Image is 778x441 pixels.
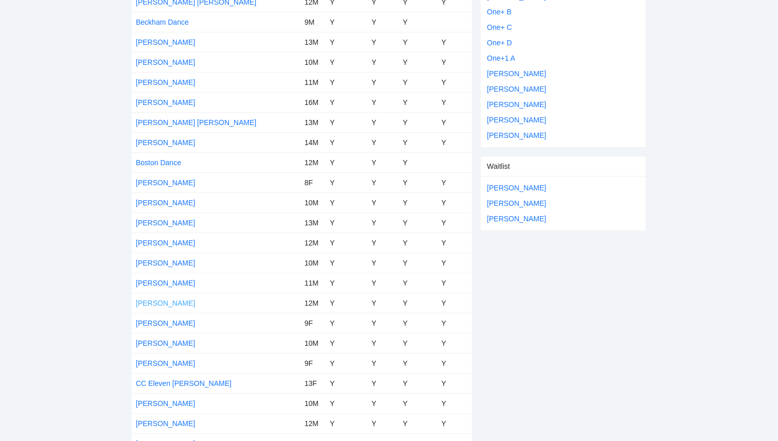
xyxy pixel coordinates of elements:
td: Y [437,52,472,72]
a: [PERSON_NAME] [487,116,546,124]
td: Y [326,52,367,72]
td: Y [367,172,399,192]
td: Y [326,152,367,172]
td: Y [399,112,437,132]
td: Y [437,373,472,393]
td: Y [437,92,472,112]
td: Y [437,32,472,52]
td: Y [326,132,367,152]
td: 13F [300,373,326,393]
a: One+ C [487,23,512,31]
td: 10M [300,192,326,213]
a: [PERSON_NAME] [136,38,195,46]
td: 16M [300,92,326,112]
td: Y [437,172,472,192]
td: Y [399,373,437,393]
td: Y [437,132,472,152]
td: 12M [300,152,326,172]
td: Y [399,413,437,433]
td: Y [399,233,437,253]
td: Y [399,353,437,373]
div: Waitlist [487,156,640,176]
td: Y [367,92,399,112]
td: Y [367,132,399,152]
a: [PERSON_NAME] [136,339,195,347]
td: Y [399,92,437,112]
a: [PERSON_NAME] [PERSON_NAME] [136,118,256,127]
a: [PERSON_NAME] [136,419,195,428]
td: 9F [300,353,326,373]
td: Y [399,192,437,213]
td: 10M [300,393,326,413]
td: Y [437,72,472,92]
td: Y [326,393,367,413]
a: [PERSON_NAME] [136,98,195,107]
td: Y [437,253,472,273]
a: Boston Dance [136,158,181,167]
a: One+ D [487,39,512,47]
td: Y [437,192,472,213]
a: [PERSON_NAME] [136,199,195,207]
td: Y [367,373,399,393]
td: Y [437,313,472,333]
a: [PERSON_NAME] [136,179,195,187]
td: Y [437,273,472,293]
td: 13M [300,213,326,233]
td: Y [326,172,367,192]
a: [PERSON_NAME] [136,239,195,247]
td: Y [399,12,437,32]
td: Y [399,152,437,172]
a: [PERSON_NAME] [136,279,195,287]
a: One+1 A [487,54,515,62]
td: Y [326,233,367,253]
td: 13M [300,32,326,52]
a: [PERSON_NAME] [136,78,195,86]
td: Y [367,333,399,353]
td: Y [399,313,437,333]
td: Y [367,112,399,132]
td: Y [367,12,399,32]
td: 10M [300,333,326,353]
td: Y [399,333,437,353]
td: 11M [300,273,326,293]
td: Y [399,273,437,293]
td: Y [326,253,367,273]
td: Y [437,413,472,433]
td: Y [399,253,437,273]
td: Y [326,293,367,313]
a: [PERSON_NAME] [487,215,546,223]
td: Y [367,273,399,293]
td: Y [326,213,367,233]
td: Y [437,393,472,413]
a: [PERSON_NAME] [487,199,546,207]
td: Y [399,32,437,52]
td: 9M [300,12,326,32]
a: Beckham Dance [136,18,189,26]
td: Y [437,293,472,313]
td: Y [367,353,399,373]
td: Y [399,293,437,313]
td: Y [399,393,437,413]
td: 10M [300,253,326,273]
td: 12M [300,413,326,433]
a: [PERSON_NAME] [136,138,195,147]
a: [PERSON_NAME] [136,259,195,267]
td: Y [437,213,472,233]
td: 8F [300,172,326,192]
td: 10M [300,52,326,72]
td: Y [367,192,399,213]
a: [PERSON_NAME] [136,319,195,327]
a: [PERSON_NAME] [136,299,195,307]
td: Y [326,413,367,433]
td: Y [326,273,367,293]
td: 11M [300,72,326,92]
td: 12M [300,293,326,313]
td: 9F [300,313,326,333]
td: Y [367,152,399,172]
td: Y [437,112,472,132]
a: [PERSON_NAME] [487,184,546,192]
td: Y [326,12,367,32]
td: Y [326,333,367,353]
a: [PERSON_NAME] [136,359,195,367]
td: Y [326,32,367,52]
